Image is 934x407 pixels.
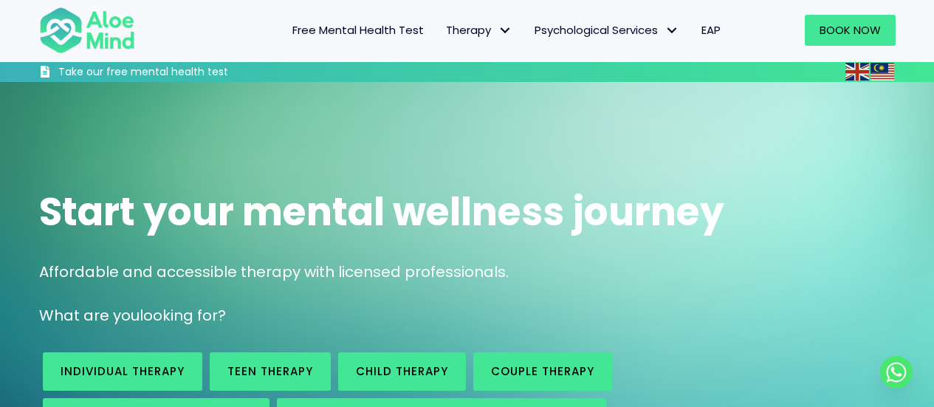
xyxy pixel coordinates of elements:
nav: Menu [154,15,732,46]
a: Malay [871,63,896,80]
span: Start your mental wellness journey [39,185,724,239]
span: Psychological Services: submenu [662,20,683,41]
span: looking for? [140,305,226,326]
a: Couple therapy [473,352,612,391]
a: Psychological ServicesPsychological Services: submenu [523,15,690,46]
img: Aloe mind Logo [39,6,135,55]
span: Child Therapy [356,363,448,379]
span: Teen Therapy [227,363,313,379]
span: Couple therapy [491,363,594,379]
a: Book Now [805,15,896,46]
p: Affordable and accessible therapy with licensed professionals. [39,261,896,283]
span: EAP [701,22,721,38]
span: Therapy [446,22,512,38]
span: Book Now [820,22,881,38]
a: Individual therapy [43,352,202,391]
a: EAP [690,15,732,46]
img: ms [871,63,894,81]
a: TherapyTherapy: submenu [435,15,523,46]
span: What are you [39,305,140,326]
span: Psychological Services [535,22,679,38]
a: Take our free mental health test [39,65,307,82]
h3: Take our free mental health test [58,65,307,80]
a: Child Therapy [338,352,466,391]
a: Whatsapp [880,356,913,389]
span: Free Mental Health Test [292,22,424,38]
a: Teen Therapy [210,352,331,391]
img: en [845,63,869,81]
span: Therapy: submenu [495,20,516,41]
span: Individual therapy [61,363,185,379]
a: English [845,63,871,80]
a: Free Mental Health Test [281,15,435,46]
